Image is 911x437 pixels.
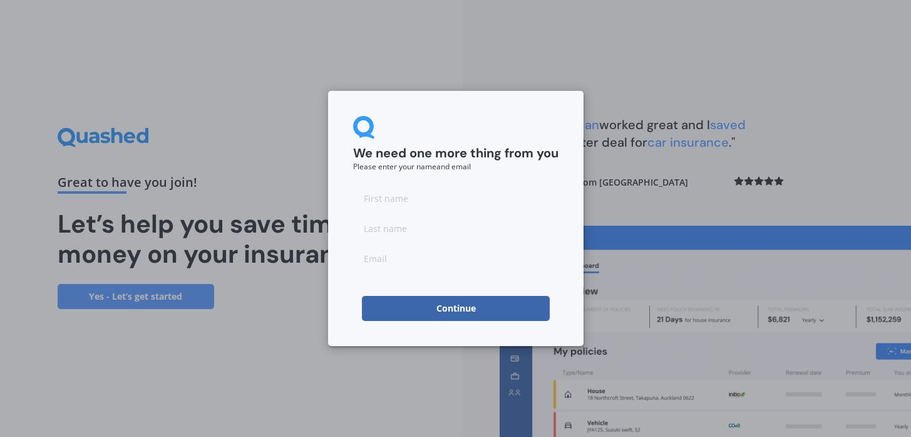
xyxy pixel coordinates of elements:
[353,161,471,172] small: Please enter your name and email
[353,246,558,271] input: Email
[353,186,558,211] input: First name
[362,296,550,321] button: Continue
[353,145,558,162] h2: We need one more thing from you
[353,216,558,241] input: Last name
